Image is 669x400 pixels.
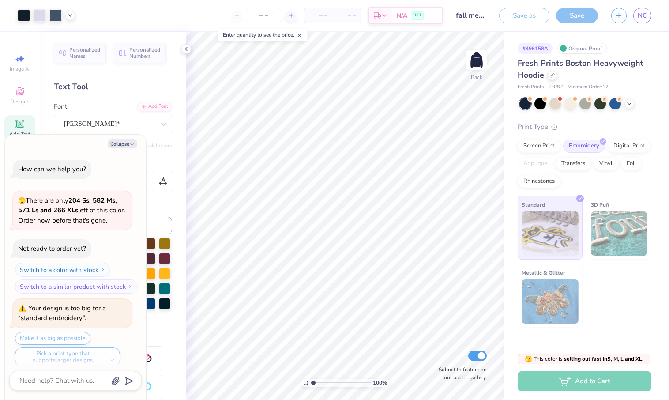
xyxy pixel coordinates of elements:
div: Enter quantity to see the price. [218,29,308,41]
span: Personalized Names [69,47,101,59]
span: 🫣 [525,355,532,363]
button: Switch to a similar product with stock [15,279,138,294]
div: Transfers [556,157,591,170]
span: # FP87 [548,83,563,91]
span: Standard [522,200,545,209]
div: Your design is too big for a “standard embroidery”. [18,304,106,323]
button: Collapse [108,139,137,148]
span: 🫣 [18,196,26,205]
span: Image AI [10,65,30,72]
span: Add Text [9,131,30,138]
div: Rhinestones [518,175,560,188]
strong: selling out fast in S, M, L and XL [564,355,642,362]
span: NC [638,11,647,21]
a: NC [633,8,651,23]
span: Personalized Numbers [129,47,161,59]
span: Fresh Prints [518,83,544,91]
img: Back [468,51,485,69]
input: Untitled Design [449,7,492,24]
div: Add Font [137,102,172,112]
div: Applique [518,157,553,170]
span: 100 % [373,379,387,387]
div: Original Proof [557,43,607,54]
div: Screen Print [518,140,560,153]
span: Fresh Prints Boston Heavyweight Hoodie [518,58,643,80]
span: Minimum Order: 12 + [568,83,612,91]
div: Print Type [518,122,651,132]
img: Switch to a similar product with stock [128,284,133,289]
div: Digital Print [608,140,650,153]
div: # 496158A [518,43,553,54]
input: – – [247,8,281,23]
div: How can we help you? [18,165,86,174]
div: Not ready to order yet? [18,244,86,253]
div: Back [471,73,482,81]
label: Font [54,102,67,112]
span: There are only left of this color. Order now before that's gone. [18,196,125,225]
span: Designs [10,98,30,105]
span: FREE [413,12,422,19]
img: Metallic & Glitter [522,279,579,324]
img: 3D Puff [591,211,648,256]
span: – – [338,11,356,20]
span: – – [310,11,327,20]
span: This color is . [525,355,643,363]
div: Vinyl [594,157,618,170]
div: Embroidery [563,140,605,153]
span: 3D Puff [591,200,609,209]
span: N/A [397,11,407,20]
button: Switch to a color with stock [15,263,110,277]
span: Metallic & Glitter [522,268,565,277]
img: Standard [522,211,579,256]
div: Text Tool [54,81,172,93]
img: Switch to a color with stock [100,267,105,272]
div: Foil [621,157,642,170]
label: Submit to feature on our public gallery. [434,366,487,381]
